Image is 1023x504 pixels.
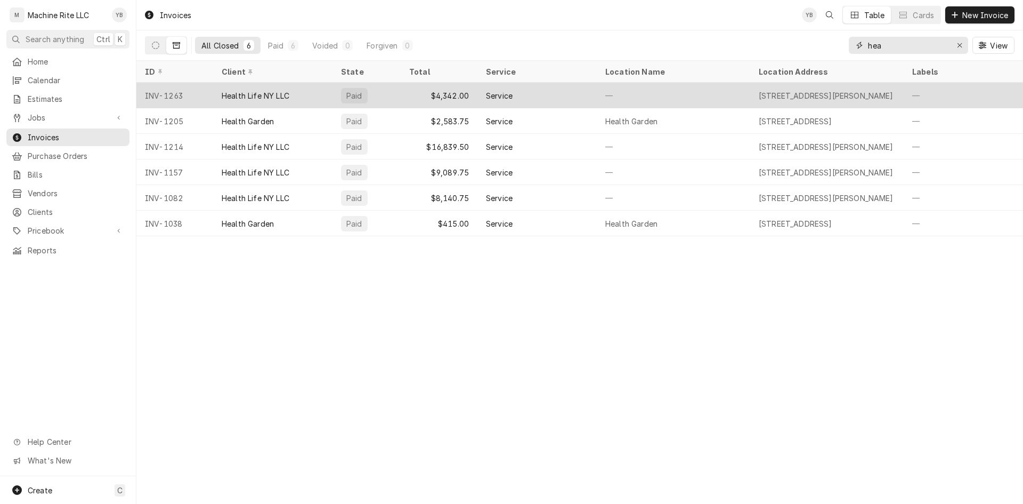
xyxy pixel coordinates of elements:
div: $4,342.00 [401,83,477,108]
div: — [597,159,750,185]
div: Location Name [605,66,740,77]
div: INV-1157 [136,159,213,185]
div: Cards [913,10,934,21]
button: Open search [821,6,838,23]
div: Service [486,116,513,127]
div: [STREET_ADDRESS][PERSON_NAME] [759,141,894,153]
div: Service [486,167,513,178]
div: [STREET_ADDRESS] [759,116,832,127]
span: View [988,40,1010,51]
div: INV-1263 [136,83,213,108]
div: State [341,66,392,77]
a: Bills [6,166,129,183]
a: Purchase Orders [6,147,129,165]
div: ID [145,66,202,77]
div: Client [222,66,322,77]
a: Clients [6,203,129,221]
div: Yumy Breuer's Avatar [802,7,817,22]
div: [STREET_ADDRESS][PERSON_NAME] [759,193,894,204]
div: — [597,185,750,211]
span: Help Center [28,436,123,447]
span: Create [28,486,52,495]
a: Go to What's New [6,452,129,469]
button: Search anythingCtrlK [6,30,129,49]
div: INV-1082 [136,185,213,211]
input: Keyword search [868,37,948,54]
span: New Invoice [960,10,1010,21]
div: Service [486,141,513,153]
a: Reports [6,242,129,259]
span: Bills [28,169,124,180]
span: Home [28,56,124,67]
div: Yumy Breuer's Avatar [112,7,127,22]
span: Clients [28,206,124,218]
div: INV-1038 [136,211,213,236]
a: Vendors [6,185,129,202]
a: Go to Help Center [6,433,129,451]
div: $415.00 [401,211,477,236]
div: Machine Rite LLC [28,10,90,21]
div: — [597,83,750,108]
div: — [597,134,750,159]
a: Calendar [6,71,129,89]
span: Purchase Orders [28,150,124,162]
span: Calendar [28,75,124,86]
button: Erase input [951,37,968,54]
div: 6 [246,40,252,51]
div: Paid [345,90,363,101]
div: Paid [345,218,363,229]
div: Health Life NY LLC [222,167,289,178]
div: [STREET_ADDRESS] [759,218,832,229]
div: $8,140.75 [401,185,477,211]
div: Voided [312,40,338,51]
span: Invoices [28,132,124,143]
div: All Closed [201,40,239,51]
div: Health Life NY LLC [222,193,289,204]
div: Paid [345,141,363,153]
span: Reports [28,245,124,256]
a: Home [6,53,129,70]
div: Service [486,66,586,77]
div: Paid [268,40,284,51]
div: Service [486,218,513,229]
div: Health Life NY LLC [222,141,289,153]
div: Total [409,66,467,77]
div: INV-1214 [136,134,213,159]
div: Service [486,193,513,204]
button: New Invoice [945,6,1014,23]
span: Vendors [28,188,124,199]
div: Location Address [759,66,893,77]
a: Go to Pricebook [6,222,129,239]
span: K [118,34,123,45]
a: Go to Jobs [6,109,129,126]
div: [STREET_ADDRESS][PERSON_NAME] [759,167,894,178]
div: 6 [290,40,296,51]
div: Paid [345,116,363,127]
div: $16,839.50 [401,134,477,159]
div: Health Life NY LLC [222,90,289,101]
a: Invoices [6,129,129,146]
div: Forgiven [367,40,397,51]
div: Paid [345,167,363,178]
div: Paid [345,193,363,204]
div: $9,089.75 [401,159,477,185]
div: Health Garden [605,116,657,127]
div: INV-1205 [136,108,213,134]
div: Health Garden [222,116,274,127]
div: M [10,7,25,22]
button: View [972,37,1014,54]
span: Estimates [28,93,124,105]
div: [STREET_ADDRESS][PERSON_NAME] [759,90,894,101]
a: Estimates [6,90,129,108]
span: What's New [28,455,123,466]
span: Jobs [28,112,108,123]
div: Labels [912,66,1023,77]
div: Health Garden [222,218,274,229]
span: Ctrl [96,34,110,45]
span: Pricebook [28,225,108,236]
div: Service [486,90,513,101]
span: Search anything [26,34,84,45]
div: YB [112,7,127,22]
span: C [117,485,123,496]
div: 0 [404,40,411,51]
